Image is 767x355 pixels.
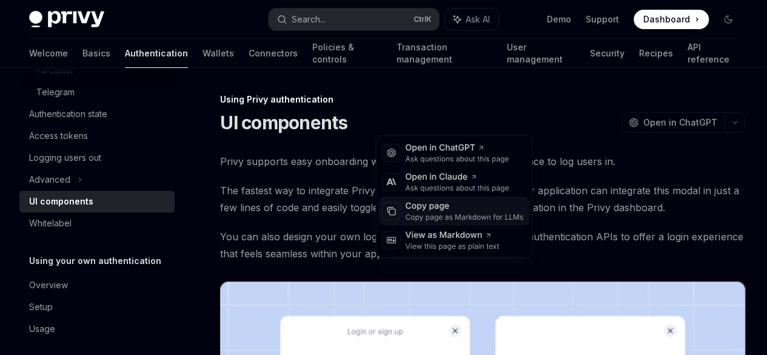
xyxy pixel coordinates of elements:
[29,216,72,231] div: Whitelabel
[405,229,499,242] div: View as Markdown
[19,296,175,318] a: Setup
[19,125,175,147] a: Access tokens
[220,93,745,106] div: Using Privy authentication
[29,194,93,209] div: UI components
[638,39,672,68] a: Recipes
[547,13,571,25] a: Demo
[405,171,509,183] div: Open in Claude
[19,103,175,125] a: Authentication state
[19,212,175,234] a: Whitelabel
[19,274,175,296] a: Overview
[220,228,745,262] span: You can also design your own login UIs, and integrate with Privy’s authentication APIs to offer a...
[29,278,68,292] div: Overview
[586,13,619,25] a: Support
[29,150,101,165] div: Logging users out
[249,39,298,68] a: Connectors
[414,15,432,24] span: Ctrl K
[125,39,188,68] a: Authentication
[29,300,53,314] div: Setup
[220,182,745,216] span: The fastest way to integrate Privy is with the Privy login modal. Your application can integrate ...
[507,39,575,68] a: User management
[405,154,509,164] div: Ask questions about this page
[220,112,347,134] h1: UI components
[82,39,110,68] a: Basics
[621,112,725,133] button: Open in ChatGPT
[687,39,738,68] a: API reference
[29,11,104,28] img: dark logo
[405,212,523,222] div: Copy page as Markdown for LLMs
[292,12,326,27] div: Search...
[220,153,745,170] span: Privy supports easy onboarding with an out-of-the-box user interface to log users in.
[29,322,55,336] div: Usage
[643,13,690,25] span: Dashboard
[405,242,499,251] div: View this page as plain text
[396,39,492,68] a: Transaction management
[445,8,498,30] button: Ask AI
[589,39,624,68] a: Security
[19,147,175,169] a: Logging users out
[405,183,509,193] div: Ask questions about this page
[203,39,234,68] a: Wallets
[634,10,709,29] a: Dashboard
[29,39,68,68] a: Welcome
[466,13,490,25] span: Ask AI
[36,85,75,100] div: Telegram
[643,117,717,129] span: Open in ChatGPT
[405,200,523,212] div: Copy page
[29,254,161,268] h5: Using your own authentication
[718,10,738,29] button: Toggle dark mode
[405,142,509,154] div: Open in ChatGPT
[19,318,175,340] a: Usage
[269,8,439,30] button: Search...CtrlK
[29,172,70,187] div: Advanced
[312,39,381,68] a: Policies & controls
[29,107,107,121] div: Authentication state
[29,129,88,143] div: Access tokens
[19,81,175,103] a: Telegram
[19,191,175,212] a: UI components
